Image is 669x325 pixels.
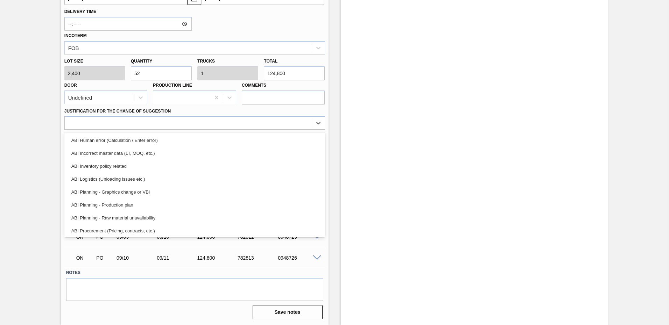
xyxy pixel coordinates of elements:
div: ABI Planning - Production plan [64,198,325,211]
div: 0948726 [276,255,321,261]
div: ABI Planning - Raw material unavailability [64,211,325,224]
div: 09/10/2025 [115,255,160,261]
label: Quantity [131,59,152,64]
label: Trucks [197,59,215,64]
div: ABI Inventory policy related [64,160,325,173]
div: Negotiating Order [75,250,96,266]
div: FOB [68,45,79,51]
label: Door [64,83,77,88]
label: Lot size [64,56,125,66]
label: Justification for the Change of Suggestion [64,109,171,114]
p: ON [76,255,94,261]
button: Save notes [253,305,323,319]
div: 09/11/2025 [155,255,200,261]
div: 782813 [236,255,281,261]
label: Incoterm [64,33,87,38]
label: Production Line [153,83,192,88]
label: Observation [64,131,325,142]
div: ABI Incorrect master data (LT, MOQ, etc.) [64,147,325,160]
label: Comments [242,80,325,91]
label: Delivery Time [64,7,192,17]
div: ABI Procurement (Pricing, contracts, etc.) [64,224,325,237]
div: ABI Human error (Calculation / Enter error) [64,134,325,147]
label: Total [264,59,277,64]
label: Notes [66,268,323,278]
div: Purchase order [94,255,115,261]
div: ABI Logistics (Unloading issues etc.) [64,173,325,186]
div: ABI Planning - Graphics change or VBI [64,186,325,198]
div: 124,800 [196,255,241,261]
div: Undefined [68,94,92,100]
